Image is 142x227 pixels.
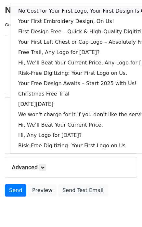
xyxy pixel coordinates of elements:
small: Google Sheet: [5,22,56,27]
h2: New Campaign [5,5,137,16]
a: Preview [28,184,57,197]
iframe: Chat Widget [110,196,142,227]
h5: Advanced [12,164,130,171]
a: Send [5,184,26,197]
a: Send Test Email [58,184,108,197]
